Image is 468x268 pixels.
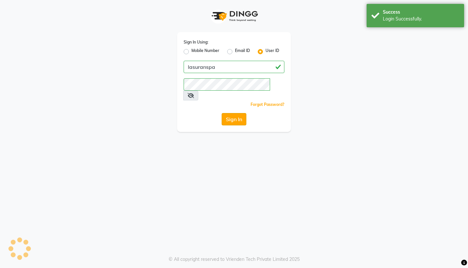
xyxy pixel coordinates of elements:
div: Login Successfully. [383,16,459,22]
label: Email ID [235,48,250,56]
div: Success [383,9,459,16]
label: User ID [266,48,279,56]
label: Sign In Using: [184,39,208,45]
label: Mobile Number [191,48,219,56]
img: logo1.svg [208,6,260,26]
button: Sign In [222,113,246,125]
input: Username [184,78,270,91]
input: Username [184,61,284,73]
a: Forgot Password? [251,102,284,107]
